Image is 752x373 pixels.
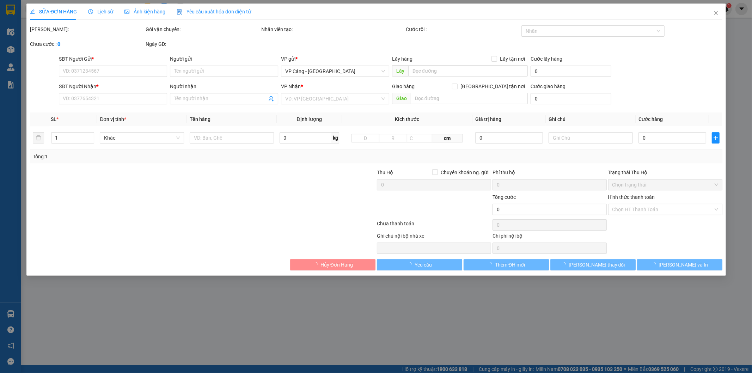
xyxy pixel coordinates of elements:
[51,116,56,122] span: SL
[320,261,353,269] span: Hủy Đơn Hàng
[492,232,606,243] div: Chi phí nội bộ
[475,116,501,122] span: Giá trị hàng
[407,262,415,267] span: loading
[104,133,180,143] span: Khác
[190,116,210,122] span: Tên hàng
[608,169,722,176] div: Trạng thái Thu Hộ
[546,112,636,126] th: Ghi chú
[146,40,260,48] div: Ngày GD:
[57,41,60,47] b: 0
[497,55,528,63] span: Lấy tận nơi
[285,66,385,77] span: VP Cảng - Hà Nội
[170,55,278,63] div: Người gửi
[146,25,260,33] div: Gói vận chuyển:
[392,93,410,104] span: Giao
[33,132,44,143] button: delete
[30,25,144,33] div: [PERSON_NAME]:
[190,132,274,143] input: VD: Bàn, Ghế
[59,55,167,63] div: SĐT Người Gửi
[712,132,720,143] button: plus
[458,82,528,90] span: [GEOGRAPHIC_DATA] tận nơi
[659,261,708,269] span: [PERSON_NAME] và In
[406,134,432,142] input: C
[492,194,515,200] span: Tổng cước
[268,96,274,102] span: user-add
[531,66,611,77] input: Cước lấy hàng
[712,135,719,141] span: plus
[261,25,404,33] div: Nhân viên tạo:
[637,259,722,270] button: [PERSON_NAME] và In
[392,84,414,89] span: Giao hàng
[392,56,412,62] span: Lấy hàng
[377,232,491,243] div: Ghi chú nội bộ nhà xe
[713,10,719,16] span: close
[124,9,129,14] span: picture
[379,134,407,142] input: R
[30,40,144,48] div: Chưa cước :
[438,169,491,176] span: Chuyển khoản ng. gửi
[432,134,463,142] span: cm
[312,262,320,267] span: loading
[376,220,492,232] div: Chưa thanh toán
[569,261,625,269] span: [PERSON_NAME] thay đổi
[608,194,655,200] label: Hình thức thanh toán
[377,259,462,270] button: Yêu cầu
[495,261,525,269] span: Thêm ĐH mới
[30,9,77,14] span: SỬA ĐƠN HÀNG
[88,9,93,14] span: clock-circle
[531,84,565,89] label: Cước giao hàng
[351,134,379,142] input: D
[377,170,393,175] span: Thu Hộ
[177,9,182,15] img: icon
[177,9,251,14] span: Yêu cầu xuất hóa đơn điện tử
[408,65,528,77] input: Dọc đường
[59,82,167,90] div: SĐT Người Nhận
[124,9,165,14] span: Ảnh kiện hàng
[30,9,35,14] span: edit
[492,169,606,179] div: Phí thu hộ
[550,259,635,270] button: [PERSON_NAME] thay đổi
[290,259,375,270] button: Hủy Đơn Hàng
[638,116,663,122] span: Cước hàng
[332,132,339,143] span: kg
[170,82,278,90] div: Người nhận
[561,262,569,267] span: loading
[296,116,322,122] span: Định lượng
[395,116,419,122] span: Kích thước
[100,116,126,122] span: Đơn vị tính
[463,259,549,270] button: Thêm ĐH mới
[281,84,301,89] span: VP Nhận
[531,56,562,62] label: Cước lấy hàng
[88,9,113,14] span: Lịch sử
[487,262,495,267] span: loading
[706,4,726,23] button: Close
[415,261,432,269] span: Yêu cầu
[410,93,528,104] input: Dọc đường
[651,262,659,267] span: loading
[612,179,718,190] span: Chọn trạng thái
[531,93,611,104] input: Cước giao hàng
[392,65,408,77] span: Lấy
[281,55,389,63] div: VP gửi
[405,25,520,33] div: Cước rồi :
[549,132,633,143] input: Ghi Chú
[33,153,290,160] div: Tổng: 1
